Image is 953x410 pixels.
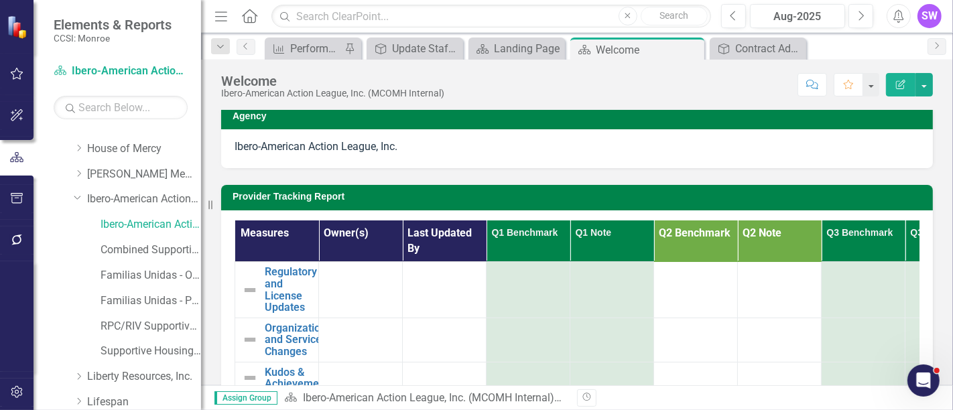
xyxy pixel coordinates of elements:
a: Kudos & Achievements [265,366,334,390]
h3: Provider Tracking Report [233,192,926,202]
a: Landing Page [472,40,562,57]
a: Lifespan [87,395,201,410]
a: Ibero-American Action League, Inc. (MCOMH Internal) [303,391,562,404]
a: RPC/RIV Supportive Housing [101,319,201,334]
td: Double-Click to Edit [570,318,654,362]
small: CCSI: Monroe [54,33,172,44]
a: House of Mercy [87,141,201,157]
td: Double-Click to Edit [570,262,654,318]
a: [PERSON_NAME] Memorial Institute, Inc. [87,167,201,182]
a: Performance Report [268,40,341,57]
div: Landing Page [494,40,562,57]
div: Update Staff Contacts and Website Link on Agency Landing Page [392,40,460,57]
div: Welcome [221,74,444,88]
a: Contract Addendum [713,40,803,57]
div: Welcome [596,42,701,58]
a: Combined Supportive Housing (Rent and CM) [101,243,201,258]
td: Double-Click to Edit [654,362,738,394]
a: Organization and Service Changes [265,322,326,358]
td: Double-Click to Edit [738,318,822,362]
p: Ibero-American Action League, Inc. [235,139,919,155]
a: Ibero-American Action League, Inc. [87,192,201,207]
span: Search [659,10,688,21]
a: Ibero-American Action League, Inc. (MCOMH Internal) [101,217,201,232]
img: ClearPoint Strategy [6,14,31,39]
img: Not Defined [242,370,258,386]
span: Elements & Reports [54,17,172,33]
a: Familias Unidas - Other CD Prevention [101,268,201,283]
div: Ibero-American Action League, Inc. (MCOMH Internal) [221,88,444,98]
td: Double-Click to Edit [319,262,403,318]
div: Performance Report [290,40,341,57]
button: Aug-2025 [750,4,845,28]
td: Double-Click to Edit Right Click for Context Menu [235,318,319,362]
div: Aug-2025 [755,9,840,25]
a: Update Staff Contacts and Website Link on Agency Landing Page [370,40,460,57]
td: Double-Click to Edit [822,362,905,394]
button: SW [917,4,942,28]
td: Double-Click to Edit [487,362,570,394]
div: Contract Addendum [735,40,803,57]
td: Double-Click to Edit Right Click for Context Menu [235,262,319,318]
td: Double-Click to Edit [319,318,403,362]
td: Double-Click to Edit [822,318,905,362]
img: Not Defined [242,282,258,298]
a: Supportive Housing Non-Reinvestment [101,344,201,359]
td: Double-Click to Edit [822,262,905,318]
td: Double-Click to Edit [654,262,738,318]
td: Double-Click to Edit [738,262,822,318]
input: Search ClearPoint... [271,5,711,28]
iframe: Intercom live chat [907,364,940,397]
a: Liberty Resources, Inc. [87,369,201,385]
span: Assign Group [214,391,277,405]
td: Double-Click to Edit [738,362,822,394]
td: Double-Click to Edit [654,318,738,362]
a: Familias Unidas - Primary CD Prevention [101,293,201,309]
td: Double-Click to Edit Right Click for Context Menu [235,362,319,394]
img: Not Defined [242,332,258,348]
div: » [284,391,567,406]
a: Regulatory and License Updates [265,266,317,313]
td: Double-Click to Edit [487,318,570,362]
td: Double-Click to Edit [487,262,570,318]
td: Double-Click to Edit [570,362,654,394]
h3: Agency [233,111,926,121]
button: Search [641,7,708,25]
td: Double-Click to Edit [319,362,403,394]
input: Search Below... [54,96,188,119]
a: Ibero-American Action League, Inc. (MCOMH Internal) [54,64,188,79]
